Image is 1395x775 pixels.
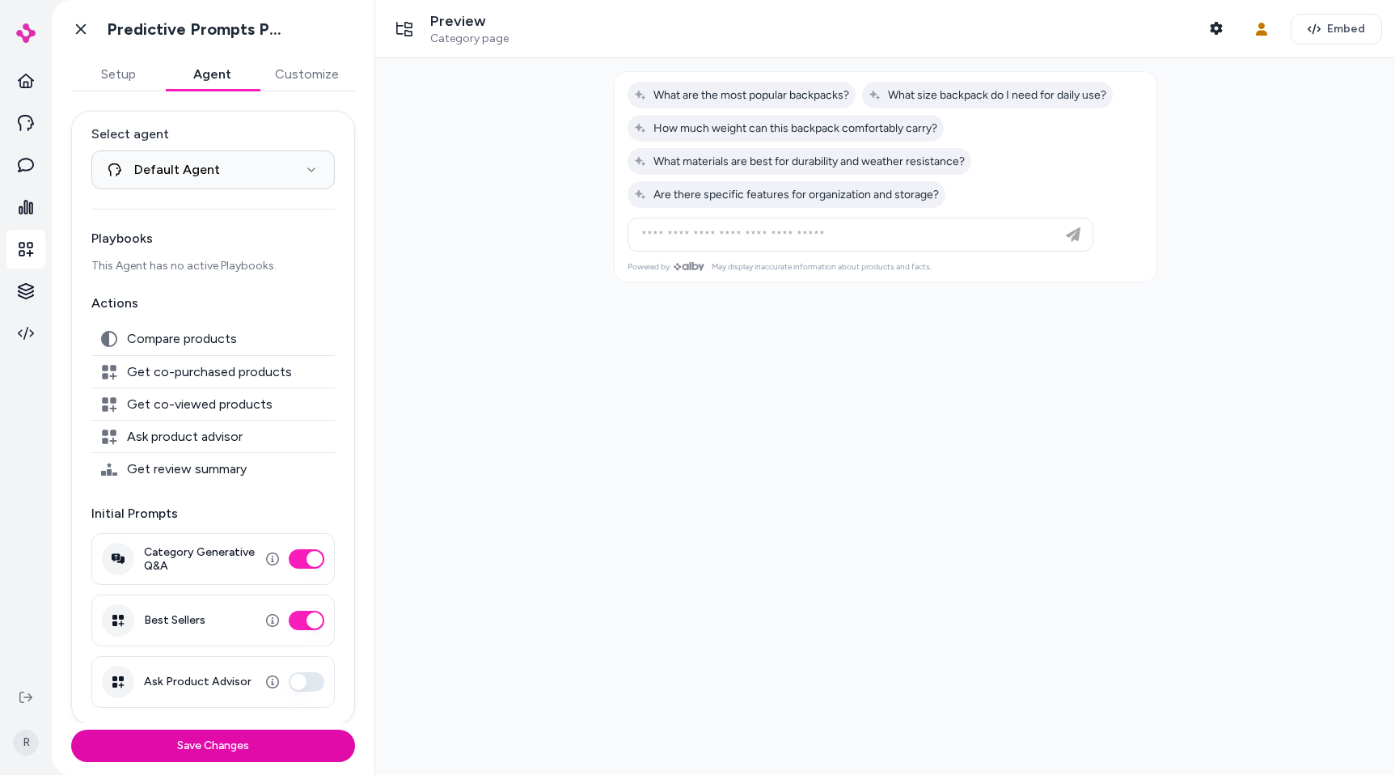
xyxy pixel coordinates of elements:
[144,613,205,628] label: Best Sellers
[13,730,39,756] span: R
[165,58,259,91] button: Agent
[144,675,252,689] label: Ask Product Advisor
[1327,21,1365,37] span: Embed
[71,730,355,762] button: Save Changes
[430,32,509,46] span: Category page
[10,717,42,769] button: R
[127,364,292,380] span: Get co-purchased products
[91,258,335,274] p: This Agent has no active Playbooks.
[91,125,335,144] label: Select agent
[127,396,273,413] span: Get co-viewed products
[430,12,509,31] p: Preview
[1291,14,1382,44] button: Embed
[16,23,36,43] img: alby Logo
[127,429,243,445] span: Ask product advisor
[91,294,335,313] p: Actions
[127,461,247,477] span: Get review summary
[91,504,335,523] p: Initial Prompts
[71,58,165,91] button: Setup
[107,19,289,40] h1: Predictive Prompts PLP
[144,545,256,574] label: Category Generative Q&A
[259,58,355,91] button: Customize
[127,331,237,347] span: Compare products
[91,229,335,248] p: Playbooks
